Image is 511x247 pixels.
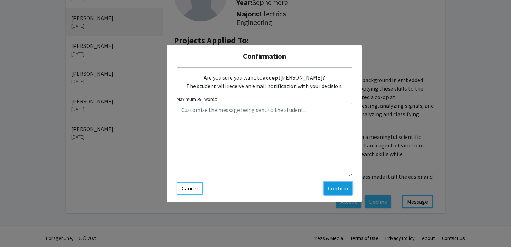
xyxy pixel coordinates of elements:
textarea: Customize the message being sent to the student... [177,103,352,176]
h5: Confirmation [172,51,356,61]
div: Are you sure you want to [PERSON_NAME]? The student will receive an email notification with your ... [177,68,352,96]
button: Confirm [324,182,352,195]
iframe: Chat [5,215,30,242]
button: Cancel [177,182,203,195]
b: accept [263,74,280,81]
small: Maximum 250 words: [177,96,352,103]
